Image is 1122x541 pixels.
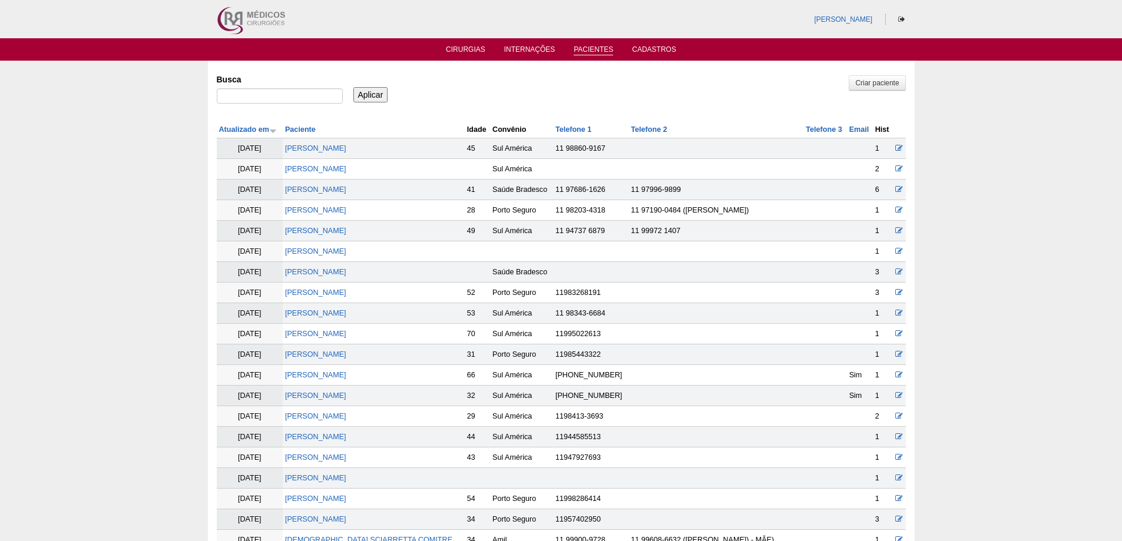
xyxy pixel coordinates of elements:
td: 6 [873,180,893,200]
a: [PERSON_NAME] [814,15,872,24]
td: 53 [465,303,490,324]
a: [PERSON_NAME] [285,371,346,379]
a: Telefone 3 [806,125,842,134]
td: Sul América [490,159,553,180]
td: 11983268191 [553,283,628,303]
td: [DATE] [217,221,283,241]
td: 1 [873,489,893,509]
td: [DATE] [217,283,283,303]
td: 1 [873,241,893,262]
a: [PERSON_NAME] [285,206,346,214]
td: 34 [465,509,490,530]
td: [DATE] [217,427,283,447]
td: 11 98203-4318 [553,200,628,221]
td: [DATE] [217,241,283,262]
td: 1 [873,344,893,365]
td: Sim [847,365,873,386]
td: [DATE] [217,386,283,406]
td: Sul América [490,386,553,406]
td: 1 [873,447,893,468]
a: Atualizado em [219,125,277,134]
td: 49 [465,221,490,241]
td: 11998286414 [553,489,628,509]
td: 31 [465,344,490,365]
td: [DATE] [217,200,283,221]
td: 11995022613 [553,324,628,344]
td: Porto Seguro [490,344,553,365]
td: 11 99972 1407 [628,221,803,241]
a: [PERSON_NAME] [285,412,346,420]
td: 28 [465,200,490,221]
td: Sul América [490,365,553,386]
td: 1 [873,200,893,221]
td: Sim [847,386,873,406]
a: Cadastros [632,45,676,57]
td: 11 97686-1626 [553,180,628,200]
td: 11 98343-6684 [553,303,628,324]
td: 41 [465,180,490,200]
td: 70 [465,324,490,344]
td: Sul América [490,221,553,241]
a: Criar paciente [849,75,905,91]
a: [PERSON_NAME] [285,144,346,152]
a: [PERSON_NAME] [285,268,346,276]
td: [DATE] [217,159,283,180]
td: 1 [873,365,893,386]
td: 3 [873,509,893,530]
a: [PERSON_NAME] [285,247,346,255]
td: Sul América [490,427,553,447]
td: 44 [465,427,490,447]
i: Sair [898,16,905,23]
input: Digite os termos que você deseja procurar. [217,88,343,104]
td: 52 [465,283,490,303]
td: 43 [465,447,490,468]
a: [PERSON_NAME] [285,309,346,317]
th: Hist [873,121,893,138]
td: 3 [873,262,893,283]
a: [PERSON_NAME] [285,185,346,194]
a: Email [849,125,869,134]
a: [PERSON_NAME] [285,474,346,482]
a: Telefone 2 [631,125,667,134]
a: Cirurgias [446,45,485,57]
th: Convênio [490,121,553,138]
td: 2 [873,159,893,180]
td: 11985443322 [553,344,628,365]
td: 11947927693 [553,447,628,468]
td: [DATE] [217,344,283,365]
a: [PERSON_NAME] [285,433,346,441]
td: Sul América [490,406,553,427]
td: [DATE] [217,406,283,427]
td: [DATE] [217,447,283,468]
td: 11957402950 [553,509,628,530]
td: 11 98860-9167 [553,138,628,159]
td: Sul América [490,303,553,324]
a: [PERSON_NAME] [285,165,346,173]
a: Telefone 1 [555,125,591,134]
td: Saúde Bradesco [490,262,553,283]
img: ordem crescente [269,127,277,134]
td: [DATE] [217,138,283,159]
td: 11 97190-0484 ([PERSON_NAME]) [628,200,803,221]
a: [PERSON_NAME] [285,330,346,338]
td: Saúde Bradesco [490,180,553,200]
a: [PERSON_NAME] [285,453,346,462]
td: [DATE] [217,468,283,489]
td: 11944585513 [553,427,628,447]
td: Sul América [490,138,553,159]
input: Aplicar [353,87,388,102]
td: Porto Seguro [490,509,553,530]
label: Busca [217,74,343,85]
td: [PHONE_NUMBER] [553,365,628,386]
td: 1 [873,427,893,447]
a: Internações [504,45,555,57]
a: [PERSON_NAME] [285,515,346,523]
td: 29 [465,406,490,427]
td: 1 [873,303,893,324]
td: [DATE] [217,180,283,200]
a: Paciente [285,125,316,134]
th: Idade [465,121,490,138]
td: 11 94737 6879 [553,221,628,241]
td: [DATE] [217,489,283,509]
a: [PERSON_NAME] [285,350,346,359]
